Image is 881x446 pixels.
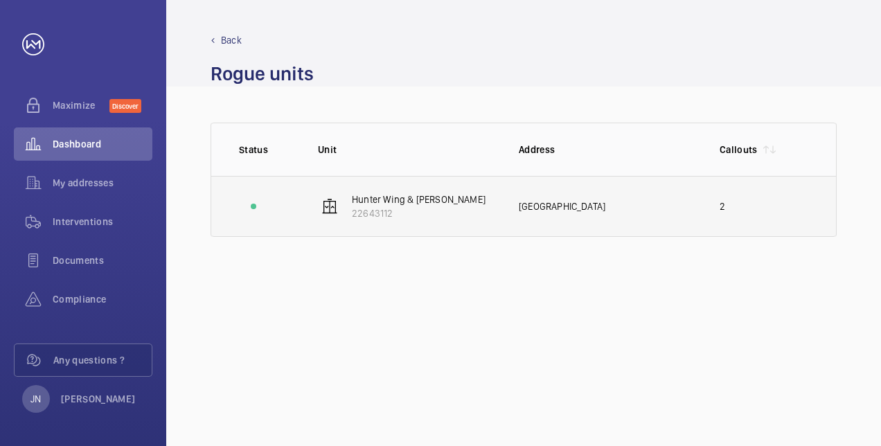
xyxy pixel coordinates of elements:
[61,392,136,406] p: [PERSON_NAME]
[53,253,152,267] span: Documents
[211,61,314,87] h1: Rogue units
[239,143,268,157] p: Status
[519,199,697,213] div: [GEOGRAPHIC_DATA]
[109,99,141,113] span: Discover
[519,143,697,157] p: Address
[352,193,486,206] p: Hunter Wing & [PERSON_NAME]
[53,215,152,229] span: Interventions
[30,392,41,406] p: JN
[53,137,152,151] span: Dashboard
[53,98,109,112] span: Maximize
[53,176,152,190] span: My addresses
[321,198,338,215] img: elevator-sm.svg
[53,353,152,367] span: Any questions ?
[53,292,152,306] span: Compliance
[352,206,486,220] p: 22643112
[221,33,242,47] p: Back
[720,143,758,157] p: Callouts
[318,143,497,157] p: Unit
[720,199,725,213] div: 2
